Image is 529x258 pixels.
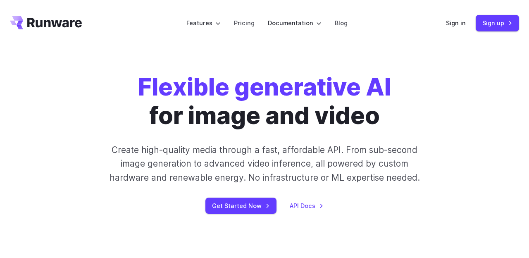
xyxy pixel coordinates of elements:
a: Pricing [234,18,255,28]
a: Sign up [476,15,519,31]
a: Go to / [10,16,82,29]
p: Create high-quality media through a fast, affordable API. From sub-second image generation to adv... [102,143,427,184]
label: Features [186,18,221,28]
a: Get Started Now [205,198,276,214]
a: API Docs [290,201,324,210]
a: Blog [335,18,348,28]
a: Sign in [446,18,466,28]
h1: for image and video [138,73,391,130]
label: Documentation [268,18,322,28]
strong: Flexible generative AI [138,72,391,101]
